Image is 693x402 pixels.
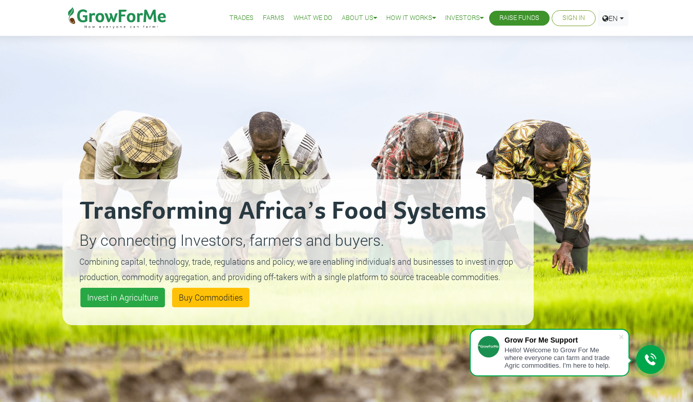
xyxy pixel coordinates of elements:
[445,13,484,24] a: Investors
[562,13,585,24] a: Sign In
[80,288,165,307] a: Invest in Agriculture
[79,196,517,227] h2: Transforming Africa’s Food Systems
[342,13,377,24] a: About Us
[293,13,332,24] a: What We Do
[386,13,436,24] a: How it Works
[79,256,513,282] small: Combining capital, technology, trade, regulations and policy, we are enabling individuals and bus...
[598,10,628,26] a: EN
[229,13,254,24] a: Trades
[79,228,517,251] p: By connecting Investors, farmers and buyers.
[505,346,618,369] div: Hello! Welcome to Grow For Me where everyone can farm and trade Agric commodities. I'm here to help.
[499,13,539,24] a: Raise Funds
[263,13,284,24] a: Farms
[505,336,618,344] div: Grow For Me Support
[172,288,249,307] a: Buy Commodities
